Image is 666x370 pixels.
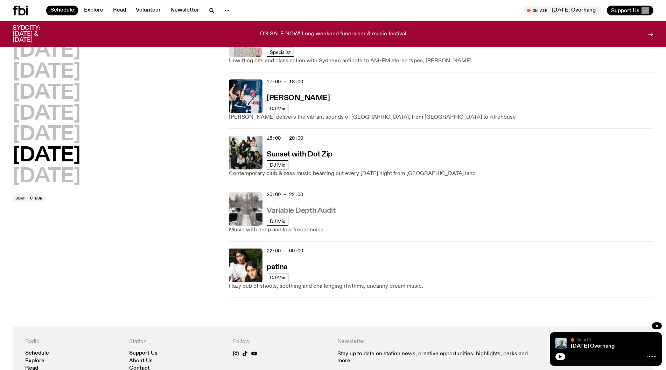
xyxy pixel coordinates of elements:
[15,196,42,200] span: Jump to now
[13,195,45,202] button: Jump to now
[267,151,332,158] h3: Sunset with Dot Zip
[13,83,80,103] button: [DATE]
[270,218,285,224] span: DJ Mix
[229,57,653,65] p: Unwitting bits and class action with Sydney's antidote to AM/FM stereo types, [PERSON_NAME].
[129,358,153,364] a: About Us
[267,206,335,215] a: Variable Depth Audit
[267,264,287,271] h3: patina
[13,25,57,43] h3: SYDCITY: [DATE] & [DATE]
[233,338,329,345] h4: Follow
[166,6,203,15] a: Newsletter
[576,337,591,342] span: On Air
[25,338,121,345] h4: Radio
[229,226,653,234] p: Music with deep and low frequencies.
[267,93,330,102] a: [PERSON_NAME]
[229,192,262,226] img: A black and white Rorschach
[607,6,653,15] button: Support Us
[13,125,80,145] button: [DATE]
[25,351,49,356] a: Schedule
[270,275,285,280] span: DJ Mix
[270,106,285,111] span: DJ Mix
[267,160,288,169] a: DJ Mix
[611,7,639,14] span: Support Us
[13,41,80,61] button: [DATE]
[267,149,332,158] a: Sunset with Dot Zip
[25,358,44,364] a: Explore
[267,135,303,141] span: 18:00 - 20:00
[267,273,288,282] a: DJ Mix
[13,62,80,82] button: [DATE]
[267,104,288,113] a: DJ Mix
[13,146,80,166] button: [DATE]
[109,6,130,15] a: Read
[267,95,330,102] h3: [PERSON_NAME]
[129,351,157,356] a: Support Us
[571,343,615,349] a: [DATE] Overhang
[524,6,601,15] button: On Air[DATE] Overhang
[260,31,406,37] p: ON SALE NOW! Long weekend fundraiser & music festival
[267,217,288,226] a: DJ Mix
[229,169,653,178] p: Contemporary club & bass music beaming out every [DATE] night from [GEOGRAPHIC_DATA] land
[270,49,291,55] span: Specialist
[337,338,537,345] h4: Newsletter
[80,6,107,15] a: Explore
[46,6,78,15] a: Schedule
[267,207,335,215] h3: Variable Depth Audit
[267,247,303,254] span: 22:00 - 00:00
[267,48,294,57] a: Specialist
[13,167,80,187] button: [DATE]
[129,338,225,345] h4: Station
[267,78,303,85] span: 17:00 - 18:00
[337,351,537,364] p: Stay up to date on station news, creative opportunities, highlights, perks and more.
[267,191,303,198] span: 20:00 - 22:00
[229,282,653,291] p: Hazy dub offshoots, soothing and challenging rhythms, uncanny dream music.
[270,162,285,167] span: DJ Mix
[13,104,80,124] button: [DATE]
[267,262,287,271] a: patina
[132,6,165,15] a: Volunteer
[229,113,653,121] p: [PERSON_NAME] delivers the vibrant sounds of [GEOGRAPHIC_DATA], from [GEOGRAPHIC_DATA] to Afrohouse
